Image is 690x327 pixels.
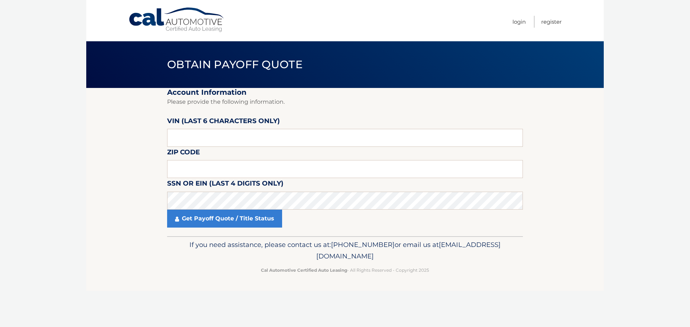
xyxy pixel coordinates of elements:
p: - All Rights Reserved - Copyright 2025 [172,266,518,274]
label: VIN (last 6 characters only) [167,116,280,129]
p: If you need assistance, please contact us at: or email us at [172,239,518,262]
strong: Cal Automotive Certified Auto Leasing [261,267,347,273]
label: Zip Code [167,147,200,160]
a: Get Payoff Quote / Title Status [167,210,282,228]
h2: Account Information [167,88,523,97]
a: Register [541,16,562,28]
p: Please provide the following information. [167,97,523,107]
a: Login [512,16,526,28]
span: Obtain Payoff Quote [167,58,303,71]
span: [PHONE_NUMBER] [331,240,395,249]
a: Cal Automotive [128,7,225,33]
label: SSN or EIN (last 4 digits only) [167,178,284,191]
